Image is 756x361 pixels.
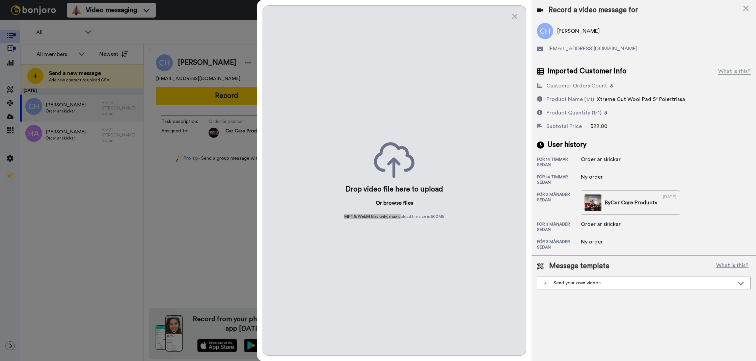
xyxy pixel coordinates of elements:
[585,194,601,211] img: 0da1b2c8-e703-4348-a337-ff3f11f024e1-thumb.jpg
[346,185,443,194] div: Drop video file here to upload
[610,83,613,88] span: 3
[537,222,581,232] div: för 3 månader sedan
[597,97,685,102] span: Xtreme Cut Wool Pad 5" Polertrissa
[548,45,638,53] span: [EMAIL_ADDRESS][DOMAIN_NAME]
[376,199,413,207] p: Or files
[537,239,581,250] div: för 3 månader sedan
[605,199,657,207] div: By Car Care Products
[537,157,581,167] div: för 14 timmar sedan
[714,261,751,271] button: What is this?
[546,95,594,103] div: Product Name (1/1)
[718,67,751,75] div: What is this?
[537,174,581,185] div: för 14 timmar sedan
[546,109,601,117] div: Product Quantity (1/1)
[344,214,444,219] span: MP4 & WebM files only, max upload file size is 500 MB
[383,199,402,207] button: browse
[547,66,626,76] span: Imported Customer Info
[581,238,615,246] div: Ny order
[547,140,587,150] span: User history
[546,82,607,90] div: Customer Orders Count
[581,220,621,228] div: Order är skickar
[546,122,582,130] div: Subtotal Price
[581,155,621,163] div: Order är skickar
[663,194,676,211] div: [DATE]
[581,173,615,181] div: Ny order
[543,281,548,286] img: demo-template.svg
[590,124,607,129] span: 522.00
[549,261,610,271] span: Message template
[604,110,607,115] span: 3
[581,190,680,215] a: ByCar Care Products[DATE]
[543,280,734,286] div: Send your own videos
[537,192,581,215] div: för 2 månader sedan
